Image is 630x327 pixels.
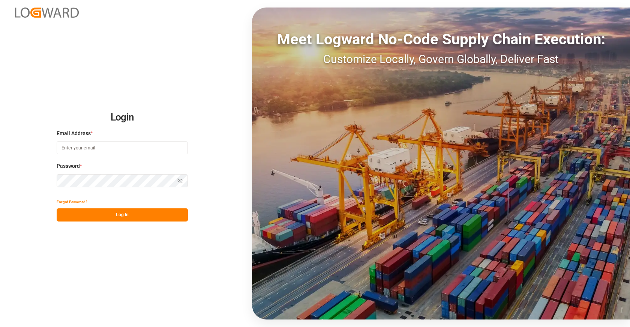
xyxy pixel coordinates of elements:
input: Enter your email [57,141,188,154]
span: Password [57,162,80,170]
h2: Login [57,105,188,130]
div: Customize Locally, Govern Globally, Deliver Fast [252,51,630,68]
button: Forgot Password? [57,195,87,208]
span: Email Address [57,130,91,137]
div: Meet Logward No-Code Supply Chain Execution: [252,28,630,51]
button: Log In [57,208,188,222]
img: Logward_new_orange.png [15,8,79,18]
